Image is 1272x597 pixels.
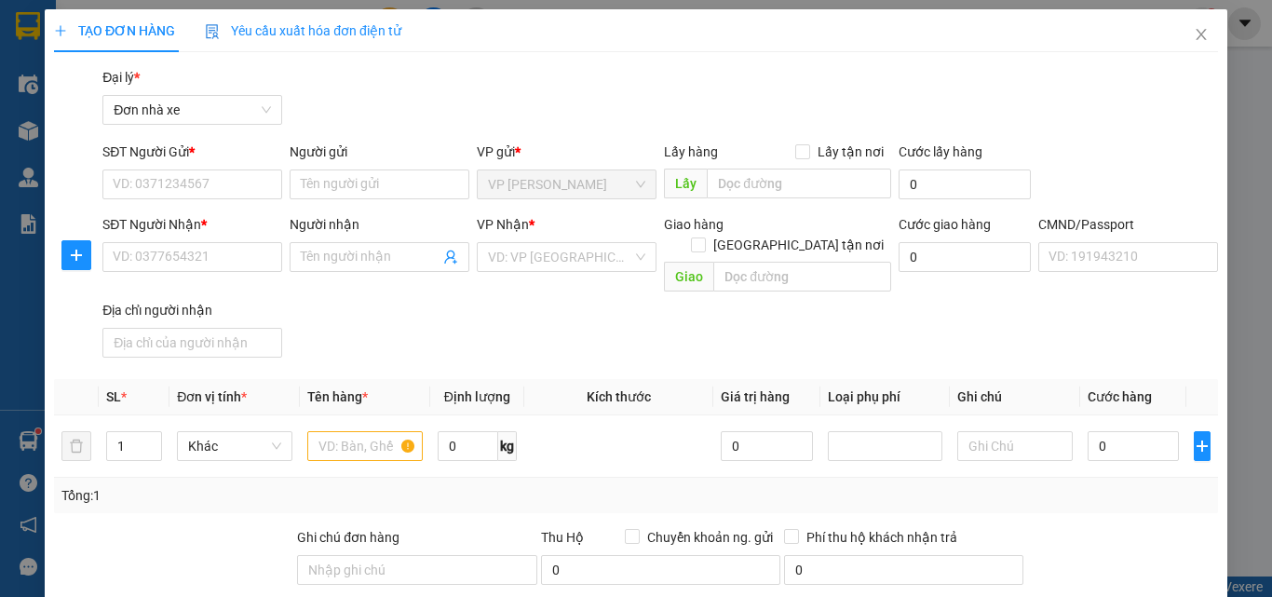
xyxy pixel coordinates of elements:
span: Thu Hộ [540,530,583,545]
input: Địa chỉ của người nhận [102,328,282,358]
span: Yêu cầu xuất hóa đơn điện tử [205,23,401,38]
span: Lấy tận nơi [809,142,890,162]
span: SL [106,389,121,404]
th: Ghi chú [950,379,1080,415]
div: Người gửi [290,142,469,162]
span: plus [62,248,90,263]
div: Người nhận [290,214,469,235]
span: close [1194,27,1209,42]
span: Khác [188,432,281,460]
span: Giá trị hàng [721,389,790,404]
label: Cước lấy hàng [898,144,981,159]
input: Dọc đường [707,169,890,198]
input: VD: Bàn, Ghế [307,431,423,461]
span: [GEOGRAPHIC_DATA] tận nơi [705,235,890,255]
span: TẠO ĐƠN HÀNG [54,23,175,38]
div: Địa chỉ người nhận [102,300,282,320]
div: SĐT Người Gửi [102,142,282,162]
span: plus [54,24,67,37]
input: Ghi Chú [957,431,1073,461]
button: delete [61,431,91,461]
input: Dọc đường [713,262,890,292]
div: VP gửi [477,142,656,162]
label: Cước giao hàng [898,217,990,232]
span: Cước hàng [1088,389,1152,404]
span: Chuyển khoản ng. gửi [640,527,780,548]
span: Đại lý [102,70,140,85]
span: Kích thước [587,389,651,404]
span: VP Ngọc Hồi [488,170,645,198]
span: Giao [664,262,713,292]
div: CMND/Passport [1038,214,1218,235]
span: user-add [443,250,458,265]
button: plus [61,240,91,270]
span: Giao hàng [664,217,724,232]
div: Tổng: 1 [61,485,493,506]
input: Ghi chú đơn hàng [297,555,536,585]
button: plus [1194,431,1211,461]
span: plus [1195,439,1210,454]
input: 0 [721,431,812,461]
input: Cước lấy hàng [898,170,1031,199]
img: icon [205,24,220,39]
span: Lấy [664,169,707,198]
span: Lấy hàng [664,144,718,159]
th: Loại phụ phí [819,379,950,415]
input: Cước giao hàng [898,242,1031,272]
button: Close [1175,9,1227,61]
span: VP Nhận [477,217,529,232]
label: Ghi chú đơn hàng [297,530,399,545]
span: Đơn vị tính [177,389,247,404]
span: Tên hàng [307,389,368,404]
span: Phí thu hộ khách nhận trả [799,527,965,548]
span: kg [498,431,517,461]
span: Định lượng [444,389,510,404]
div: SĐT Người Nhận [102,214,282,235]
span: Đơn nhà xe [114,96,271,124]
